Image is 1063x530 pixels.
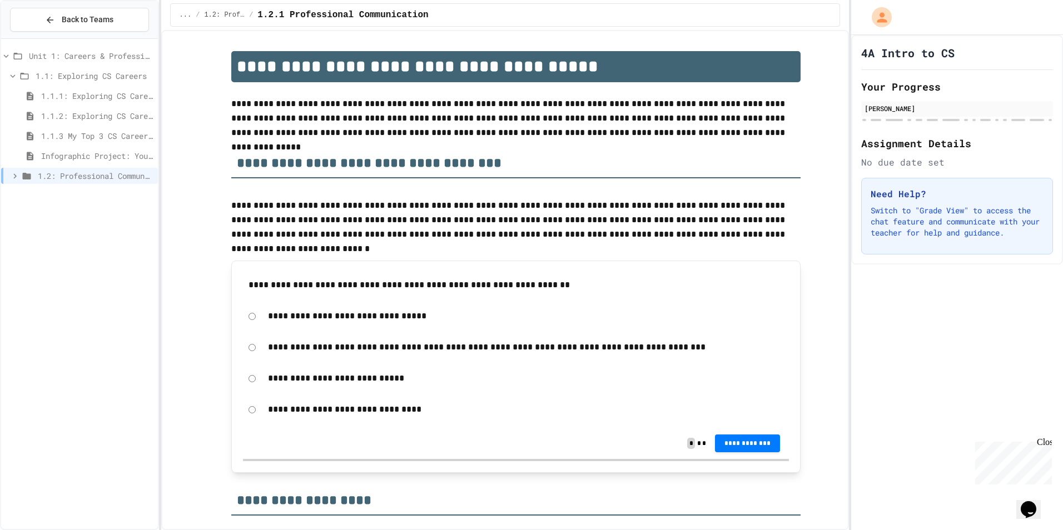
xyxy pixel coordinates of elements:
div: Chat with us now!Close [4,4,77,71]
span: ... [180,11,192,19]
span: 1.1: Exploring CS Careers [36,70,153,82]
h2: Your Progress [861,79,1053,94]
p: Switch to "Grade View" to access the chat feature and communicate with your teacher for help and ... [871,205,1044,238]
span: 1.2: Professional Communication [204,11,245,19]
h1: 4A Intro to CS [861,45,955,61]
div: [PERSON_NAME] [865,103,1050,113]
span: 1.2: Professional Communication [38,170,153,182]
iframe: chat widget [971,437,1052,484]
span: Back to Teams [62,14,113,26]
span: 1.1.3 My Top 3 CS Careers! [41,130,153,142]
iframe: chat widget [1016,486,1052,519]
span: 1.1.1: Exploring CS Careers [41,90,153,102]
span: 1.2.1 Professional Communication [257,8,428,22]
span: / [249,11,253,19]
div: No due date set [861,156,1053,169]
span: / [196,11,200,19]
h2: Assignment Details [861,136,1053,151]
div: My Account [860,4,895,30]
span: 1.1.2: Exploring CS Careers - Review [41,110,153,122]
span: Infographic Project: Your favorite CS [41,150,153,162]
span: Unit 1: Careers & Professionalism [29,50,153,62]
button: Back to Teams [10,8,149,32]
h3: Need Help? [871,187,1044,201]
